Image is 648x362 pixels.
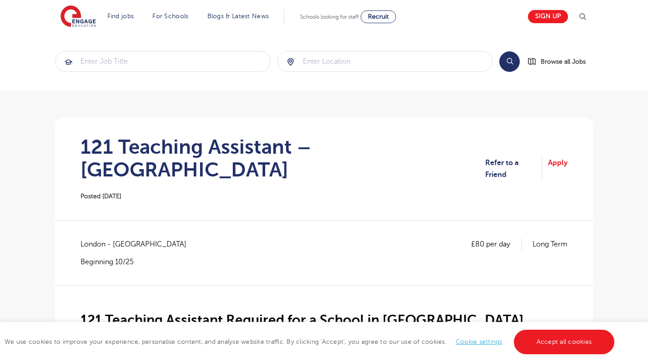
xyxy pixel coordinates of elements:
[5,338,617,345] span: We use cookies to improve your experience, personalise content, and analyse website traffic. By c...
[152,13,188,20] a: For Schools
[548,157,568,181] a: Apply
[485,157,542,181] a: Refer to a Friend
[55,51,270,71] input: Submit
[60,5,96,28] img: Engage Education
[80,193,121,200] span: Posted [DATE]
[514,330,615,354] a: Accept all cookies
[368,13,389,20] span: Recruit
[361,10,396,23] a: Recruit
[541,56,586,67] span: Browse all Jobs
[456,338,502,345] a: Cookie settings
[499,51,520,72] button: Search
[528,10,568,23] a: Sign up
[55,51,271,72] div: Submit
[80,136,485,181] h1: 121 Teaching Assistant – [GEOGRAPHIC_DATA]
[278,51,492,71] input: Submit
[471,238,522,250] p: £80 per day
[80,312,568,328] h2: 121 Teaching Assistant Required for a School in [GEOGRAPHIC_DATA]
[207,13,269,20] a: Blogs & Latest News
[300,14,359,20] span: Schools looking for staff
[80,238,196,250] span: London - [GEOGRAPHIC_DATA]
[80,257,196,267] p: Beginning 10/25
[277,51,493,72] div: Submit
[107,13,134,20] a: Find jobs
[532,238,568,250] p: Long Term
[527,56,593,67] a: Browse all Jobs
